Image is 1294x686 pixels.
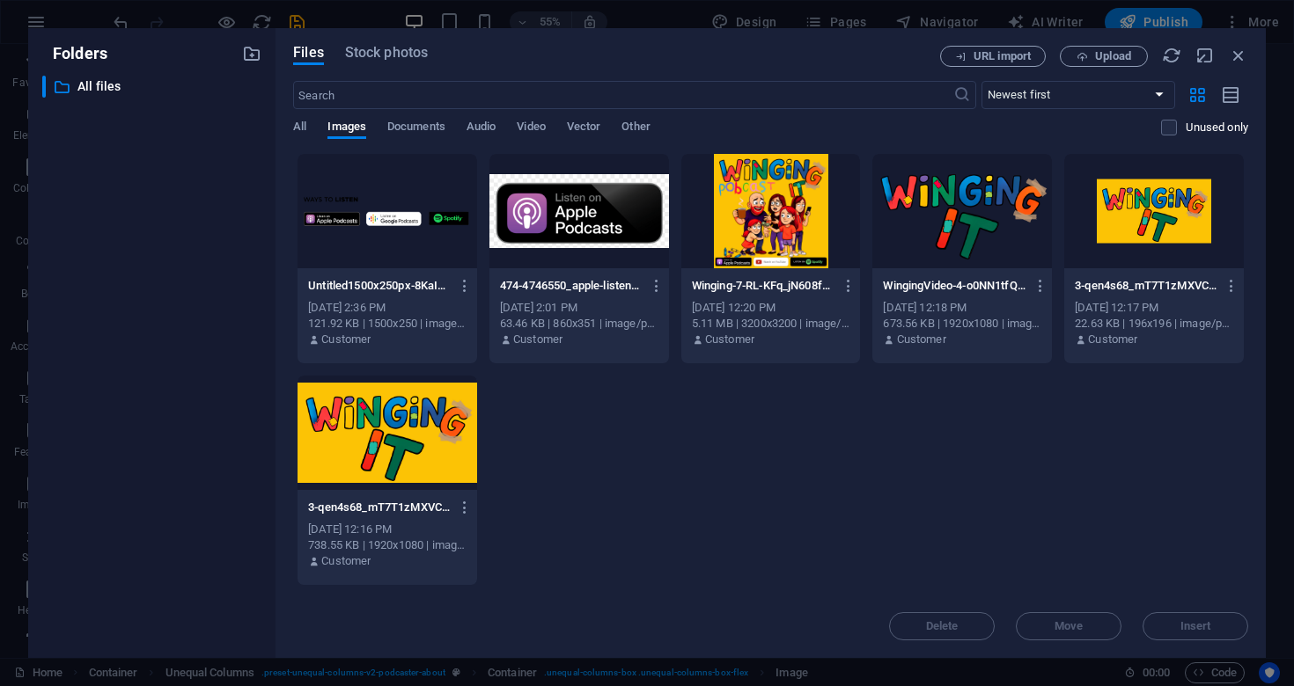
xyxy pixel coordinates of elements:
div: [DATE] 12:20 PM [692,300,850,316]
input: Search [293,81,952,109]
span: Video [517,116,545,141]
span: Files [293,42,324,63]
p: Customer [705,332,754,347]
p: WingingVideo-4-o0NN1tfQe7mMxpBSVrsfYA.png [883,278,1025,294]
div: [DATE] 2:01 PM [500,300,658,316]
i: Create new folder [242,44,261,63]
p: Displays only files that are not in use on the website. Files added during this session can still... [1186,120,1248,135]
p: Winging-7-RL-KFq_jN608f8j-i28RZg.png [692,278,834,294]
i: Reload [1162,46,1181,65]
div: [DATE] 12:18 PM [883,300,1041,316]
p: All files [77,77,229,97]
span: Images [327,116,366,141]
i: Minimize [1195,46,1215,65]
span: Upload [1095,51,1131,62]
span: Documents [387,116,445,141]
p: Customer [321,553,371,569]
div: 121.92 KB | 1500x250 | image/png [308,316,467,332]
div: 22.63 KB | 196x196 | image/png [1075,316,1233,332]
p: 3-qen4s68_mT7T1zMXVCd5VQ.png [308,500,450,515]
div: 738.55 KB | 1920x1080 | image/png [308,537,467,553]
span: Vector [567,116,601,141]
div: 5.11 MB | 3200x3200 | image/png [692,316,850,332]
i: Close [1229,46,1248,65]
p: Untitled1500x250px-8KaI0Ni0elcLOjVojADQHw.png [308,278,450,294]
p: Customer [897,332,946,347]
div: ​ [42,76,46,98]
p: 3-qen4s68_mT7T1zMXVCd5VQ-9oLWQpASDexokF7nYhWupw.png [1075,278,1217,294]
p: Folders [42,42,107,65]
p: Customer [513,332,562,347]
div: [DATE] 12:17 PM [1075,300,1233,316]
span: All [293,116,306,141]
p: Customer [321,332,371,347]
span: URL import [974,51,1031,62]
span: Stock photos [345,42,428,63]
button: URL import [940,46,1046,67]
div: 673.56 KB | 1920x1080 | image/png [883,316,1041,332]
div: [DATE] 2:36 PM [308,300,467,316]
span: Other [621,116,650,141]
p: Customer [1088,332,1137,347]
p: 474-4746550_apple-listen-on-apple-podcasts-logo-hd-png-iRE24iIAkgiofnxfF9MPKg.png [500,278,642,294]
button: Upload [1060,46,1148,67]
div: 63.46 KB | 860x351 | image/png [500,316,658,332]
div: [DATE] 12:16 PM [308,522,467,537]
span: Audio [467,116,496,141]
